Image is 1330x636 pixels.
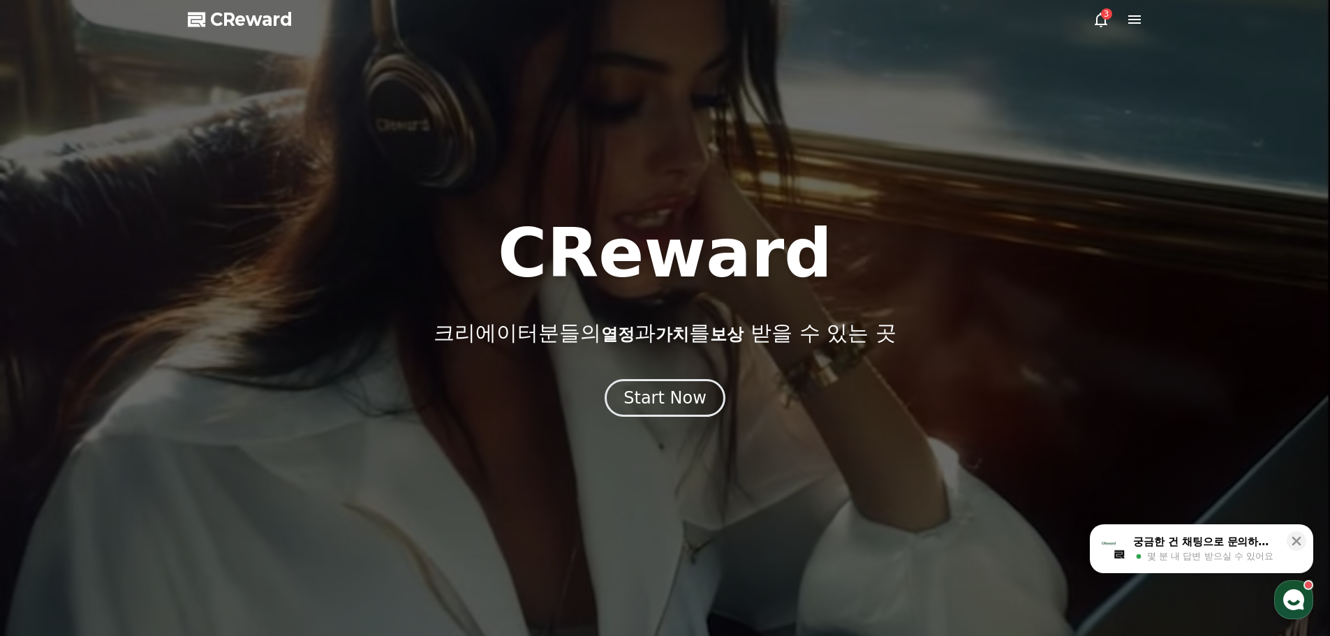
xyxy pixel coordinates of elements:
[4,443,92,478] a: 홈
[605,393,725,406] a: Start Now
[188,8,293,31] a: CReward
[92,443,180,478] a: 대화
[210,8,293,31] span: CReward
[434,320,896,346] p: 크리에이터분들의 과 를 받을 수 있는 곳
[180,443,268,478] a: 설정
[1101,8,1112,20] div: 3
[710,325,744,344] span: 보상
[216,464,232,475] span: 설정
[623,387,707,409] div: Start Now
[605,379,725,417] button: Start Now
[128,464,145,475] span: 대화
[1093,11,1109,28] a: 3
[656,325,689,344] span: 가치
[601,325,635,344] span: 열정
[44,464,52,475] span: 홈
[498,220,832,287] h1: CReward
